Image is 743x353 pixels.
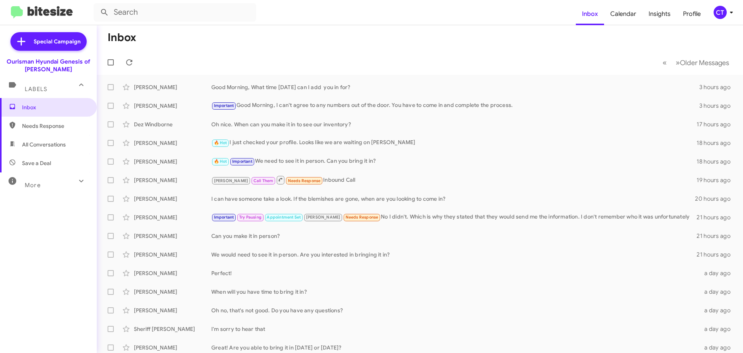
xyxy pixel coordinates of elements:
div: CT [714,6,727,19]
input: Search [94,3,256,22]
button: CT [707,6,734,19]
span: Try Pausing [239,215,262,220]
div: [PERSON_NAME] [134,139,211,147]
a: Special Campaign [10,32,87,51]
div: [PERSON_NAME] [134,307,211,314]
span: Important [214,215,234,220]
span: [PERSON_NAME] [306,215,341,220]
div: [PERSON_NAME] [134,214,211,221]
div: We would need to see it in person. Are you interested in bringing it in? [211,251,697,258]
a: Inbox [576,3,604,25]
h1: Inbox [108,31,136,44]
div: [PERSON_NAME] [134,83,211,91]
div: Inbound Call [211,175,697,185]
div: a day ago [700,307,737,314]
span: Older Messages [680,59,729,67]
span: 🔥 Hot [214,140,227,145]
span: » [676,58,680,67]
div: Perfect! [211,269,700,277]
button: Previous [658,55,671,71]
div: Can you make it in person? [211,232,697,240]
span: Important [214,103,234,108]
div: [PERSON_NAME] [134,232,211,240]
div: a day ago [700,288,737,296]
div: [PERSON_NAME] [134,288,211,296]
div: When will you have time to bring it in? [211,288,700,296]
span: Important [232,159,252,164]
div: 18 hours ago [697,139,737,147]
span: Needs Response [22,122,88,130]
div: [PERSON_NAME] [134,102,211,110]
div: [PERSON_NAME] [134,176,211,184]
div: a day ago [700,344,737,351]
span: Inbox [22,103,88,111]
div: 3 hours ago [699,102,737,110]
div: [PERSON_NAME] [134,251,211,258]
div: [PERSON_NAME] [134,158,211,165]
div: I just checked your profile. Looks like we are waiting on [PERSON_NAME] [211,138,697,147]
nav: Page navigation example [658,55,734,71]
a: Insights [642,3,677,25]
span: Needs Response [288,178,321,183]
div: 20 hours ago [695,195,737,203]
span: [PERSON_NAME] [214,178,248,183]
div: [PERSON_NAME] [134,269,211,277]
div: 21 hours ago [697,214,737,221]
div: 19 hours ago [697,176,737,184]
span: Save a Deal [22,159,51,167]
span: All Conversations [22,141,66,148]
span: Call Them [253,178,274,183]
div: No I didn't. Which is why they stated that they would send me the information. I don't remember w... [211,213,697,222]
div: 21 hours ago [697,251,737,258]
div: 3 hours ago [699,83,737,91]
div: 21 hours ago [697,232,737,240]
a: Profile [677,3,707,25]
div: I can have someone take a look. If the blemishes are gone, when are you looking to come in? [211,195,695,203]
div: 18 hours ago [697,158,737,165]
div: Great! Are you able to bring it in [DATE] or [DATE]? [211,344,700,351]
button: Next [671,55,734,71]
div: Oh no, that's not good. Do you have any questions? [211,307,700,314]
div: 17 hours ago [697,121,737,128]
span: Labels [25,86,47,93]
span: 🔥 Hot [214,159,227,164]
div: [PERSON_NAME] [134,344,211,351]
div: Good Morning, I can't agree to any numbers out of the door. You have to come in and complete the ... [211,101,699,110]
div: a day ago [700,325,737,333]
div: Sheriff [PERSON_NAME] [134,325,211,333]
div: [PERSON_NAME] [134,195,211,203]
span: Needs Response [346,215,378,220]
div: Good Morning, What time [DATE] can I add you in for? [211,83,699,91]
div: We need to see it in person. Can you bring it in? [211,157,697,166]
div: Dez Windborne [134,121,211,128]
a: Calendar [604,3,642,25]
div: I'm sorry to hear that [211,325,700,333]
span: More [25,182,41,189]
span: Special Campaign [34,38,80,45]
span: « [663,58,667,67]
div: a day ago [700,269,737,277]
span: Appointment Set [267,215,301,220]
div: Oh nice. When can you make it in to see our inventory? [211,121,697,128]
